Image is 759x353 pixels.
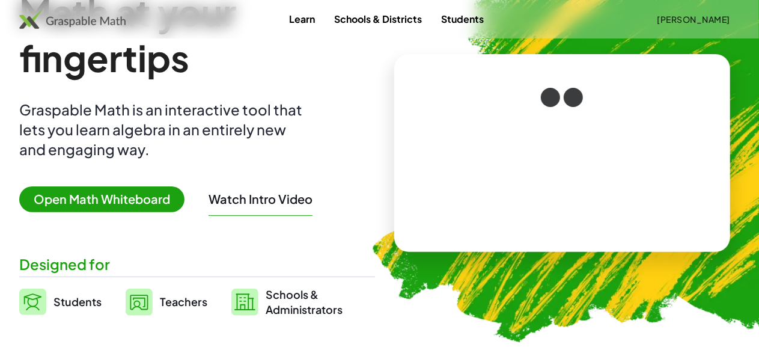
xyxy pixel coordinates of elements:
[231,289,258,316] img: svg%3e
[126,289,153,316] img: svg%3e
[472,108,652,198] video: What is this? This is dynamic math notation. Dynamic math notation plays a central role in how Gr...
[647,8,740,30] button: [PERSON_NAME]
[160,295,207,308] span: Teachers
[19,186,184,212] span: Open Math Whiteboard
[19,289,46,315] img: svg%3e
[126,287,207,317] a: Teachers
[657,14,730,25] span: [PERSON_NAME]
[209,191,312,207] button: Watch Intro Video
[325,8,431,30] a: Schools & Districts
[19,287,102,317] a: Students
[19,254,375,274] div: Designed for
[19,194,194,206] a: Open Math Whiteboard
[53,295,102,308] span: Students
[231,287,343,317] a: Schools &Administrators
[266,287,343,317] span: Schools & Administrators
[279,8,325,30] a: Learn
[431,8,493,30] a: Students
[19,100,308,159] div: Graspable Math is an interactive tool that lets you learn algebra in an entirely new and engaging...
